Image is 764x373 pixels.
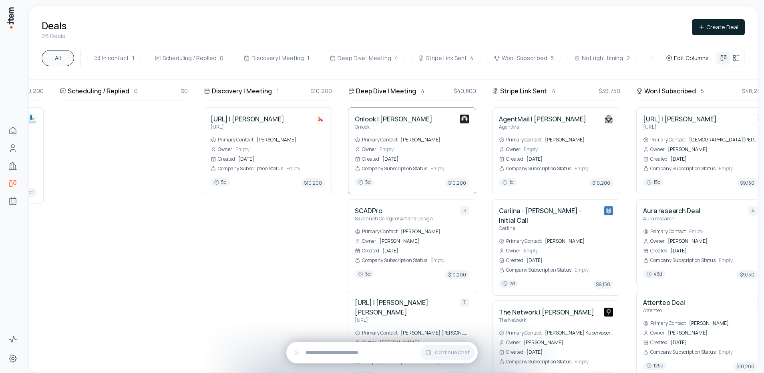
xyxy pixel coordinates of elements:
[286,342,478,363] div: Continue Chat
[237,50,316,66] button: Discovery | Meeting1
[454,87,476,95] span: $40,800
[499,280,518,288] span: 2d
[499,165,571,172] div: Company Subscription Status
[211,165,283,172] div: Company Subscription Status
[5,331,21,347] a: Activity
[692,19,745,35] button: Create Deal
[323,50,405,66] button: Deep Dive | Meeting4
[643,270,665,279] button: 43d
[411,50,481,66] button: Stripe Link Sent4
[499,257,523,264] div: Created
[310,87,332,95] span: $10,200
[492,107,620,194] div: AgentMail | [PERSON_NAME]AgentMailAgentMailPrimary Contact[PERSON_NAME]OwnerEmptyCreated[DATE]Com...
[671,339,758,346] span: [DATE]
[5,175,21,192] a: Deals
[420,345,474,360] button: Continue Chat
[445,178,469,188] span: $10,200
[524,248,613,254] span: Empty
[671,248,758,254] span: [DATE]
[355,317,453,323] p: [URL]
[382,248,469,254] span: [DATE]
[604,307,613,317] img: The Network
[355,137,398,143] div: Primary Contact
[499,339,521,346] div: Owner
[307,54,310,62] span: 1
[355,124,432,130] p: Onlook
[545,330,613,336] span: [PERSON_NAME] Kupervaser [PERSON_NAME]
[643,362,667,370] span: 125d
[204,107,332,194] div: [URL] | [PERSON_NAME][URL]Thoughtful.aiPrimary Contact[PERSON_NAME]OwnerEmptyCreated[DATE]Company...
[499,317,594,323] p: The Network
[277,87,279,95] p: 1
[42,50,74,66] button: All
[643,362,667,371] button: 125d
[430,257,469,264] span: Empty
[499,280,518,289] button: 2d
[545,238,613,244] span: [PERSON_NAME]
[499,359,571,365] div: Company Subscription Status
[643,349,716,355] div: Company Subscription Status
[148,50,230,66] button: Scheduling / Replied0
[643,216,700,222] p: Aura research
[643,137,686,143] div: Primary Contact
[643,178,664,188] button: 15d
[689,320,758,327] span: [PERSON_NAME]
[355,178,374,186] span: 5d
[719,349,758,355] span: Empty
[643,114,758,188] a: [URL] | [PERSON_NAME][URL]Qualgent.aiPrimary Contact[DEMOGRAPHIC_DATA][PERSON_NAME]Owner[PERSON_N...
[460,206,469,216] div: S
[355,228,398,235] div: Primary Contact
[643,228,686,235] div: Primary Contact
[355,330,398,336] div: Primary Contact
[87,50,141,66] button: In contact1
[355,146,376,153] div: Owner
[22,87,44,95] span: $10,200
[643,298,758,371] a: Attenteo DealAttenteoAttenteoPrimary Contact[PERSON_NAME]Owner[PERSON_NAME]Created[DATE]Company S...
[643,257,716,264] div: Company Subscription Status
[499,156,523,162] div: Created
[643,124,717,130] p: [URL]
[211,156,235,162] div: Created
[211,114,284,124] h4: [URL] | [PERSON_NAME]
[499,178,517,186] span: 1d
[626,54,630,62] span: 2
[643,307,685,314] p: Attenteo
[355,178,374,188] button: 5d
[671,156,758,162] span: [DATE]
[668,146,758,153] span: [PERSON_NAME]
[435,349,470,356] span: Continue Chat
[235,146,325,153] span: Empty
[575,359,613,365] span: Empty
[430,165,469,172] span: Empty
[643,206,758,279] a: Aura research DealAura researchAPrimary ContactEmptyOwner[PERSON_NAME]Created[DATE]Company Subscr...
[643,238,665,244] div: Owner
[380,146,469,153] span: Empty
[567,50,637,66] button: Not right timing2
[527,349,613,355] span: [DATE]
[355,298,453,317] h4: [URL] | [PERSON_NAME] [PERSON_NAME]
[748,114,758,124] img: Qualgent.ai
[134,87,138,95] p: 0
[487,50,561,66] button: Won | Subscribed5
[719,165,758,172] span: Empty
[212,86,272,96] h3: Discovery | Meeting
[42,32,66,40] p: 26 Deals
[643,178,664,186] span: 15d
[355,206,433,216] h4: SCADPro
[500,86,547,96] h3: Stripe Link Sent
[5,140,21,156] a: People
[5,123,21,139] a: Home
[211,114,325,188] a: [URL] | [PERSON_NAME][URL]Thoughtful.aiPrimary Contact[PERSON_NAME]OwnerEmptyCreated[DATE]Company...
[499,248,521,254] div: Owner
[348,107,476,194] div: Onlook | [PERSON_NAME]OnlookOnlookPrimary Contact[PERSON_NAME]OwnerEmptyCreated[DATE]Company Subs...
[445,270,469,279] span: $10,200
[211,146,232,153] div: Owner
[499,137,542,143] div: Primary Contact
[211,137,253,143] div: Primary Contact
[748,206,758,216] div: A
[643,165,716,172] div: Company Subscription Status
[181,87,188,95] span: $0
[355,248,379,254] div: Created
[499,124,586,130] p: AgentMail
[552,87,555,95] p: 4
